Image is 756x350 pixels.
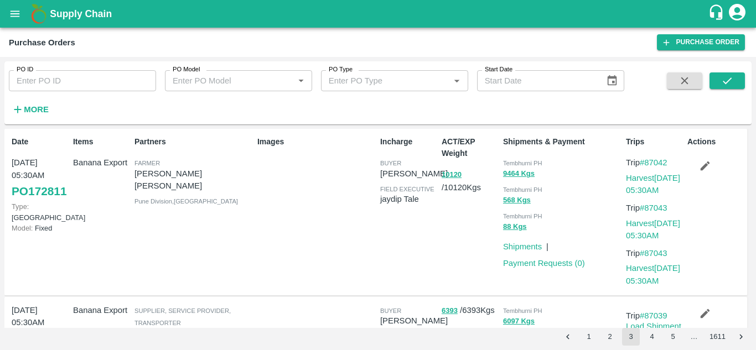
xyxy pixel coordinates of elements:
a: Load Shipment [626,322,681,331]
p: Banana Export [73,304,130,316]
a: Shipments [503,242,542,251]
span: Tembhurni PH [503,186,542,193]
span: Model: [12,224,33,232]
p: [PERSON_NAME] [380,168,448,180]
button: 6097 Kgs [503,315,535,328]
p: Trip [626,156,683,169]
a: Harvest[DATE] 05:30AM [626,219,680,240]
div: | [542,236,548,253]
img: logo [28,3,50,25]
span: buyer [380,307,401,314]
p: Partners [134,136,253,148]
p: jaydip Tale [380,193,437,205]
input: Enter PO Type [324,74,447,88]
p: / 6393 Kgs [442,304,499,317]
p: [PERSON_NAME] [PERSON_NAME] [134,168,253,192]
p: [GEOGRAPHIC_DATA] [12,201,69,222]
p: Trips [626,136,683,148]
span: Pune Division , [GEOGRAPHIC_DATA] [134,198,238,205]
p: Actions [687,136,744,148]
button: open drawer [2,1,28,27]
p: ACT/EXP Weight [442,136,499,159]
p: Incharge [380,136,437,148]
button: Go to page 4 [643,328,661,346]
p: / 10120 Kgs [442,168,499,194]
p: [PERSON_NAME] [380,315,448,327]
div: Purchase Orders [9,35,75,50]
button: More [9,100,51,119]
button: 10120 [442,169,462,181]
button: Go to page 5 [664,328,682,346]
span: Tembhurni PH [503,213,542,220]
p: [DATE] 05:30AM [12,156,69,181]
a: Supply Chain [50,6,708,22]
div: account of current user [727,2,747,25]
button: Go to previous page [559,328,577,346]
span: Supplier, Service Provider, Transporter [134,307,231,326]
a: PO172811 [12,181,66,201]
nav: pagination navigation [557,328,752,346]
span: Type: [12,202,29,211]
a: Purchase Order [657,34,745,50]
a: #87042 [640,158,667,167]
input: Enter PO Model [168,74,291,88]
span: field executive [380,186,434,192]
p: Images [257,136,376,148]
button: 9464 Kgs [503,168,535,180]
button: 6393 [442,305,458,317]
a: #87043 [640,203,667,212]
p: Trip [626,247,683,259]
button: Go to page 1 [580,328,598,346]
input: Enter PO ID [9,70,156,91]
button: 88 Kgs [503,221,527,233]
label: Start Date [485,65,512,74]
span: buyer [380,160,401,166]
label: PO Type [329,65,353,74]
strong: More [24,105,49,114]
p: Trip [626,310,683,322]
a: #87039 [640,311,667,320]
button: Open [449,74,464,88]
input: Start Date [477,70,598,91]
button: 568 Kgs [503,194,531,207]
button: Go to page 2 [601,328,619,346]
span: Tembhurni PH [503,307,542,314]
span: Tembhurni PH [503,160,542,166]
a: Harvest[DATE] 05:30AM [626,174,680,195]
p: Banana Export [73,156,130,169]
button: Go to next page [732,328,750,346]
div: customer-support [708,4,727,24]
button: page 3 [622,328,640,346]
label: PO Model [173,65,200,74]
p: Shipments & Payment [503,136,622,148]
a: Harvest[DATE] 05:30AM [626,264,680,285]
p: Fixed [12,223,69,233]
p: Trip [626,202,683,214]
span: Farmer [134,160,160,166]
a: Payment Requests (0) [503,259,585,268]
p: Items [73,136,130,148]
button: Open [294,74,308,88]
label: PO ID [17,65,33,74]
p: [DATE] 05:30AM [12,304,69,329]
a: #87043 [640,249,667,258]
b: Supply Chain [50,8,112,19]
button: Choose date [602,70,623,91]
button: Go to page 1611 [706,328,729,346]
p: Vighnaharata Fruit Suppliers [134,327,253,339]
div: … [685,332,703,342]
p: Date [12,136,69,148]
